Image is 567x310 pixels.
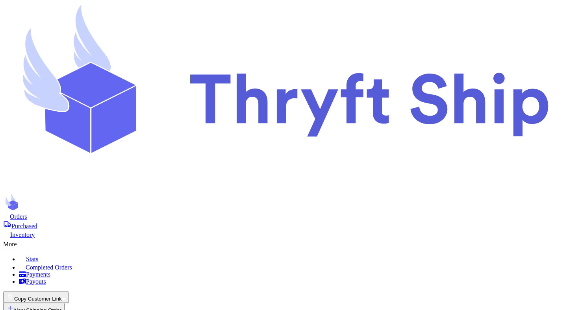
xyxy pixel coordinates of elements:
[3,230,564,238] a: Inventory
[26,256,38,262] span: Stats
[19,271,564,278] a: Payments
[19,278,564,285] a: Payouts
[19,254,564,263] a: Stats
[10,231,35,238] span: Inventory
[26,271,50,278] span: Payments
[3,292,69,303] button: Copy Customer Link
[10,213,27,220] span: Orders
[26,278,46,285] span: Payouts
[3,212,564,220] a: Orders
[3,220,564,230] a: Purchased
[19,263,564,271] a: Completed Orders
[26,264,72,271] span: Completed Orders
[11,223,37,229] span: Purchased
[3,238,564,248] div: More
